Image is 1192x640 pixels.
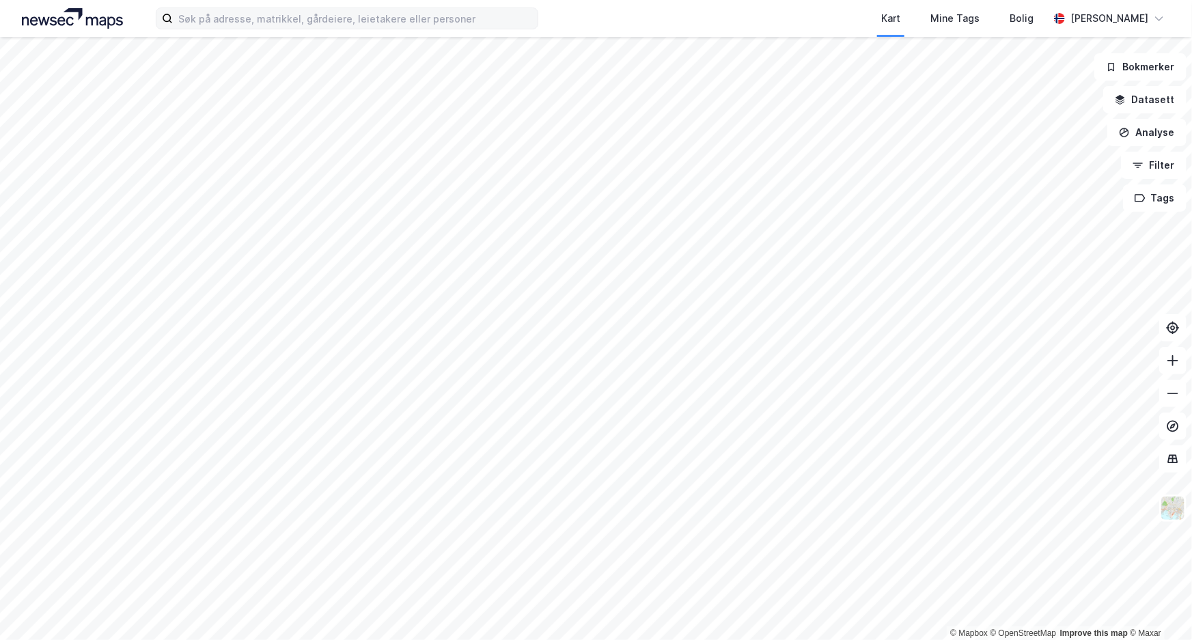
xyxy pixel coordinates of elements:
div: [PERSON_NAME] [1070,10,1148,27]
div: Bolig [1010,10,1034,27]
div: Mine Tags [930,10,980,27]
div: Kart [881,10,900,27]
div: Kontrollprogram for chat [1124,574,1192,640]
input: Søk på adresse, matrikkel, gårdeiere, leietakere eller personer [173,8,538,29]
img: logo.a4113a55bc3d86da70a041830d287a7e.svg [22,8,123,29]
iframe: Chat Widget [1124,574,1192,640]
